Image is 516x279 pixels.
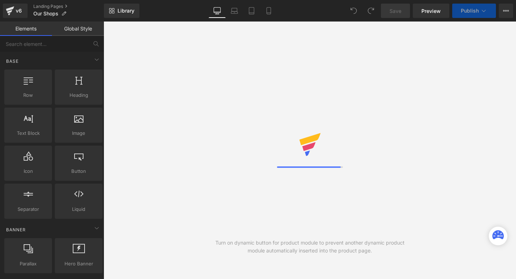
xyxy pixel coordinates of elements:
[5,226,27,233] span: Banner
[421,7,441,15] span: Preview
[52,22,104,36] a: Global Style
[226,4,243,18] a: Laptop
[57,91,100,99] span: Heading
[6,205,50,213] span: Separator
[452,4,496,18] button: Publish
[57,167,100,175] span: Button
[6,129,50,137] span: Text Block
[207,239,413,255] div: Turn on dynamic button for product module to prevent another dynamic product module automatically...
[57,205,100,213] span: Liquid
[3,4,28,18] a: v6
[347,4,361,18] button: Undo
[6,91,50,99] span: Row
[260,4,277,18] a: Mobile
[209,4,226,18] a: Desktop
[5,58,19,65] span: Base
[499,4,513,18] button: More
[413,4,449,18] a: Preview
[243,4,260,18] a: Tablet
[364,4,378,18] button: Redo
[390,7,401,15] span: Save
[57,260,100,268] span: Hero Banner
[6,167,50,175] span: Icon
[6,260,50,268] span: Parallax
[461,8,479,14] span: Publish
[104,4,139,18] a: New Library
[14,6,23,15] div: v6
[33,11,58,16] span: Our Shops
[33,4,104,9] a: Landing Pages
[118,8,134,14] span: Library
[57,129,100,137] span: Image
